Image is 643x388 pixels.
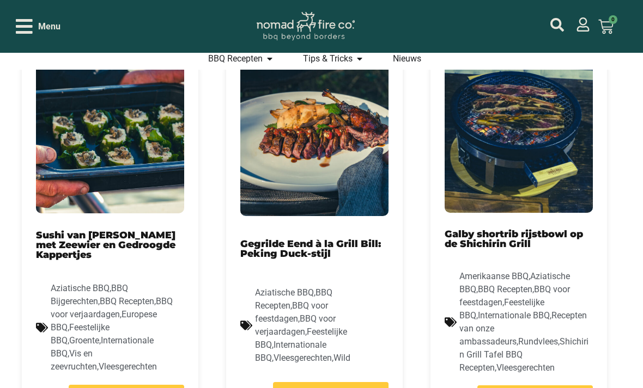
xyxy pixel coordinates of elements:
[51,283,128,306] a: BBQ Bijgerechten
[459,284,570,307] a: BBQ voor feestdagen
[496,362,555,373] a: Vleesgerechten
[459,271,589,373] span: , , , , , , , , ,
[208,52,263,65] a: BBQ Recepten
[303,52,353,65] a: Tips & Tricks
[609,15,617,24] span: 0
[51,335,154,359] a: Internationale BBQ
[240,238,381,259] a: Gegrilde Eend à la Grill Bill: Peking Duck-stijl
[478,284,532,294] a: BBQ Recepten
[255,300,328,324] a: BBQ voor feestdagen
[255,287,314,298] a: Aziatische BBQ
[459,336,589,373] a: Shichirin Grill Tafel BBQ Recepten
[36,50,184,213] img: sushi van de kamado
[518,336,558,347] a: Rundvlees
[51,283,110,293] a: Aziatische BBQ
[99,361,157,372] a: Vleesgerechten
[274,353,332,363] a: Vleesgerechten
[16,17,60,36] div: Open/Close Menu
[550,18,564,32] a: mijn account
[36,229,175,260] a: Sushi van [PERSON_NAME] met Zeewier en Gedroogde Kappertjes
[51,296,173,319] a: BBQ voor verjaardagen
[585,13,627,41] a: 0
[255,287,350,363] span: , , , , , , ,
[69,335,99,346] a: Groente
[38,20,60,33] span: Menu
[445,228,583,249] a: Galby shortrib rijstbowl op de Shichirin Grill
[393,52,421,65] a: Nieuws
[445,50,593,213] img: Galby shortrib rijstbowl bbq recept-1-2
[255,340,326,363] a: Internationale BBQ
[333,353,350,363] a: Wild
[459,310,587,347] a: Recepten van onze ambassadeurs
[478,310,550,321] a: Internationale BBQ
[257,12,355,41] img: Nomad Logo
[51,322,110,346] a: Feestelijke BBQ
[51,309,157,332] a: Europese BBQ
[100,296,154,306] a: BBQ Recepten
[51,283,173,372] span: , , , , , , , , ,
[240,53,389,216] img: peking eend recept op de kamado
[459,271,529,281] a: Amerikaanse BBQ
[51,348,97,372] a: Vis en zeevruchten
[576,17,590,32] a: mijn account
